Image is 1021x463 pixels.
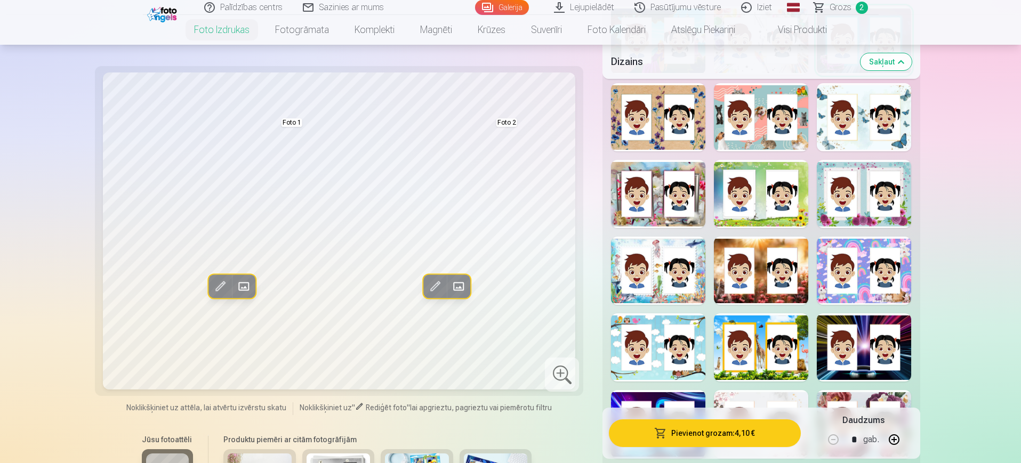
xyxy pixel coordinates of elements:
[861,53,912,70] button: Sakļaut
[518,15,575,45] a: Suvenīri
[842,414,885,427] h5: Daudzums
[147,4,180,22] img: /fa1
[748,15,840,45] a: Visi produkti
[407,15,465,45] a: Magnēti
[465,15,518,45] a: Krūzes
[366,403,407,412] span: Rediģēt foto
[830,1,851,14] span: Grozs
[219,434,536,445] h6: Produktu piemēri ar citām fotogrāfijām
[611,54,851,69] h5: Dizains
[856,2,868,14] span: 2
[126,402,286,413] span: Noklikšķiniet uz attēla, lai atvērtu izvērstu skatu
[407,403,410,412] span: "
[609,419,800,447] button: Pievienot grozam:4,10 €
[142,434,193,445] h6: Jūsu fotoattēli
[300,403,352,412] span: Noklikšķiniet uz
[410,403,552,412] span: lai apgrieztu, pagrieztu vai piemērotu filtru
[352,403,355,412] span: "
[658,15,748,45] a: Atslēgu piekariņi
[181,15,262,45] a: Foto izdrukas
[863,427,879,452] div: gab.
[262,15,342,45] a: Fotogrāmata
[342,15,407,45] a: Komplekti
[575,15,658,45] a: Foto kalendāri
